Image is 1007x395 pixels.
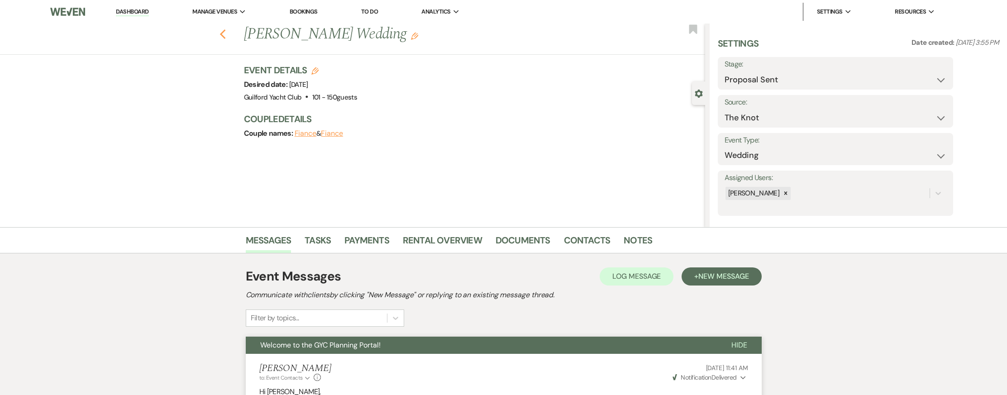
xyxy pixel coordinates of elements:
[682,267,761,286] button: +New Message
[725,96,946,109] label: Source:
[312,93,357,102] span: 101 - 150 guests
[731,340,747,350] span: Hide
[695,89,703,97] button: Close lead details
[895,7,926,16] span: Resources
[681,373,711,381] span: Notification
[321,130,343,137] button: Fiance
[295,130,317,137] button: Fiance
[244,93,302,102] span: Guilford Yacht Club
[116,8,148,16] a: Dashboard
[259,374,303,381] span: to: Event Contacts
[725,187,781,200] div: [PERSON_NAME]
[912,38,956,47] span: Date created:
[496,233,550,253] a: Documents
[717,337,762,354] button: Hide
[600,267,673,286] button: Log Message
[706,364,748,372] span: [DATE] 11:41 AM
[624,233,652,253] a: Notes
[251,313,299,324] div: Filter by topics...
[817,7,843,16] span: Settings
[725,171,946,185] label: Assigned Users:
[698,271,749,281] span: New Message
[244,64,358,76] h3: Event Details
[673,373,737,381] span: Delivered
[612,271,661,281] span: Log Message
[50,2,85,21] img: Weven Logo
[289,80,308,89] span: [DATE]
[260,340,381,350] span: Welcome to the GYC Planning Portal!
[246,267,341,286] h1: Event Messages
[246,290,762,300] h2: Communicate with clients by clicking "New Message" or replying to an existing message thread.
[411,32,418,40] button: Edit
[403,233,482,253] a: Rental Overview
[244,128,295,138] span: Couple names:
[564,233,611,253] a: Contacts
[421,7,450,16] span: Analytics
[259,363,331,374] h5: [PERSON_NAME]
[244,80,289,89] span: Desired date:
[344,233,389,253] a: Payments
[671,373,748,382] button: NotificationDelivered
[361,8,378,15] a: To Do
[305,233,331,253] a: Tasks
[725,134,946,147] label: Event Type:
[246,233,291,253] a: Messages
[956,38,999,47] span: [DATE] 3:55 PM
[718,37,759,57] h3: Settings
[244,24,609,45] h1: [PERSON_NAME] Wedding
[246,337,717,354] button: Welcome to the GYC Planning Portal!
[290,8,318,15] a: Bookings
[725,58,946,71] label: Stage:
[192,7,237,16] span: Manage Venues
[244,113,696,125] h3: Couple Details
[295,129,343,138] span: &
[259,374,311,382] button: to: Event Contacts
